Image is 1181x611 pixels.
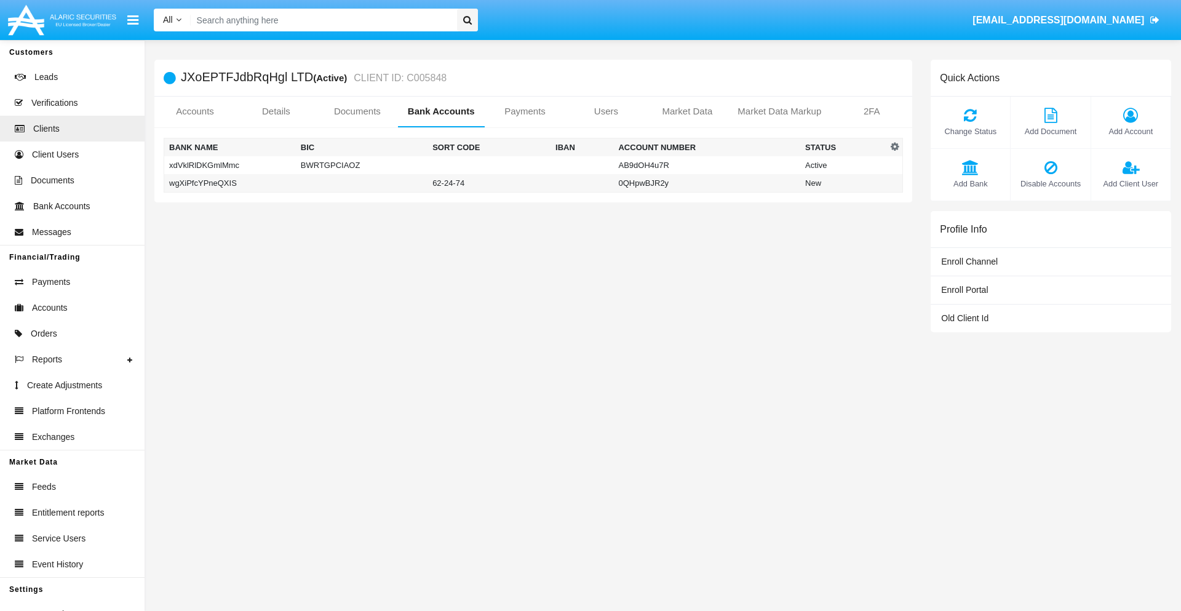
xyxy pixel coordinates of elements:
span: Enroll Channel [941,257,998,266]
td: 62-24-74 [427,174,551,193]
td: wgXiPfcYPneQXIS [164,174,296,193]
div: (Active) [313,71,351,85]
a: [EMAIL_ADDRESS][DOMAIN_NAME] [967,3,1166,38]
span: Leads [34,71,58,84]
span: Add Account [1097,126,1164,137]
span: Feeds [32,481,56,493]
span: Accounts [32,302,68,314]
span: Orders [31,327,57,340]
a: Bank Accounts [398,97,485,126]
td: xdVklRlDKGmlMmc [164,156,296,174]
th: Account Number [613,138,800,157]
th: Status [800,138,888,157]
a: 2FA [831,97,912,126]
span: Exchanges [32,431,74,444]
input: Search [191,9,453,31]
a: All [154,14,191,26]
span: Disable Accounts [1017,178,1084,190]
a: Market Data Markup [728,97,831,126]
h6: Profile Info [940,223,987,235]
span: Add Bank [937,178,1004,190]
th: Sort Code [427,138,551,157]
th: IBAN [551,138,613,157]
span: Old Client Id [941,313,988,323]
td: BWRTGPCIAOZ [296,156,427,174]
span: Messages [32,226,71,239]
span: Verifications [31,97,78,110]
span: Add Document [1017,126,1084,137]
a: Payments [485,97,566,126]
td: 0QHpwBJR2y [613,174,800,193]
a: Details [236,97,317,126]
span: Event History [32,558,83,571]
span: Bank Accounts [33,200,90,213]
span: Enroll Portal [941,285,988,295]
span: Service Users [32,532,85,545]
img: Logo image [6,2,118,38]
span: Create Adjustments [27,379,102,392]
small: CLIENT ID: C005848 [351,73,447,83]
a: Market Data [646,97,728,126]
span: Entitlement reports [32,506,105,519]
td: New [800,174,888,193]
span: Change Status [937,126,1004,137]
span: All [163,15,173,25]
td: Active [800,156,888,174]
a: Users [565,97,646,126]
th: BIC [296,138,427,157]
a: Documents [317,97,398,126]
span: Reports [32,353,62,366]
th: Bank Name [164,138,296,157]
span: Client Users [32,148,79,161]
h6: Quick Actions [940,72,1000,84]
span: Add Client User [1097,178,1164,190]
span: Documents [31,174,74,187]
span: Clients [33,122,60,135]
span: Payments [32,276,70,289]
span: Platform Frontends [32,405,105,418]
h5: JXoEPTFJdbRqHgl LTD [181,71,447,85]
span: [EMAIL_ADDRESS][DOMAIN_NAME] [972,15,1144,25]
td: AB9dOH4u7R [613,156,800,174]
a: Accounts [154,97,236,126]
